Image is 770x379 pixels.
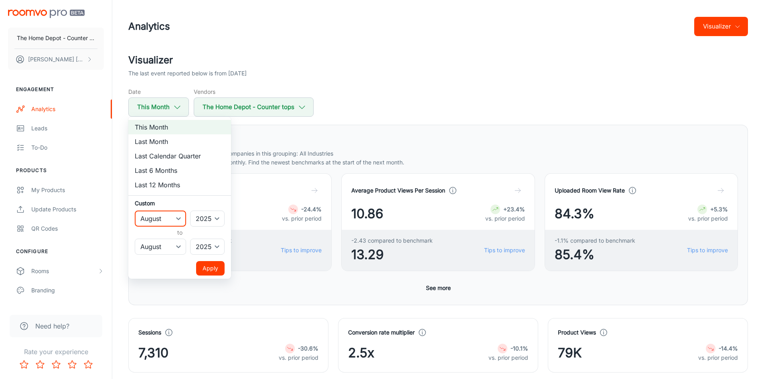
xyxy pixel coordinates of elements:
button: Apply [196,261,225,276]
h6: Custom [135,199,225,207]
li: Last Calendar Quarter [128,149,231,163]
h6: to [136,228,223,237]
li: Last 12 Months [128,178,231,192]
li: Last Month [128,134,231,149]
li: This Month [128,120,231,134]
li: Last 6 Months [128,163,231,178]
